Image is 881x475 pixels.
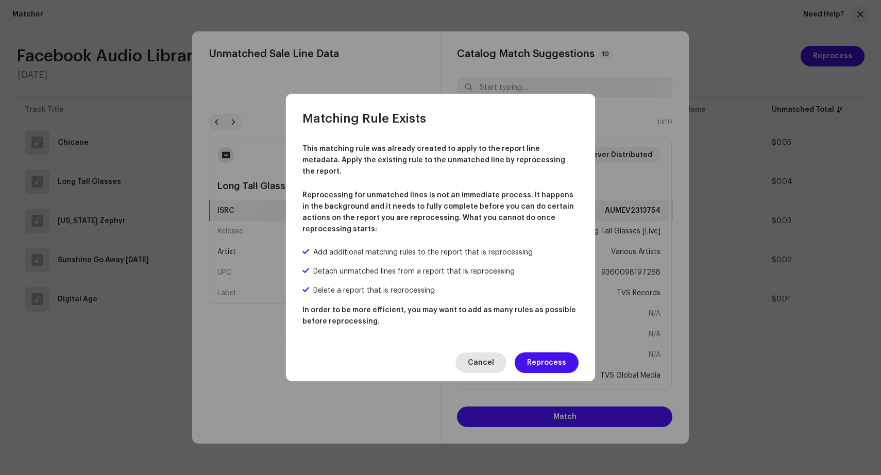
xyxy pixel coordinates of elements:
li: Delete a report that is reprocessing [302,285,579,296]
button: Reprocess [515,352,579,373]
li: Add additional matching rules to the report that is reprocessing [302,247,579,258]
div: In order to be more efficient, you may want to add as many rules as possible before reprocessing. [302,304,579,327]
div: Reprocessing for unmatched lines is not an immediate process. It happens in the background and it... [302,190,579,235]
span: Cancel [468,352,494,373]
div: This matching rule was already created to apply to the report line metadata. Apply the existing r... [302,143,579,177]
li: Detach unmatched lines from a report that is reprocessing [302,266,579,277]
span: Reprocess [527,352,566,373]
span: Matching Rule Exists [302,110,426,127]
button: Cancel [455,352,506,373]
